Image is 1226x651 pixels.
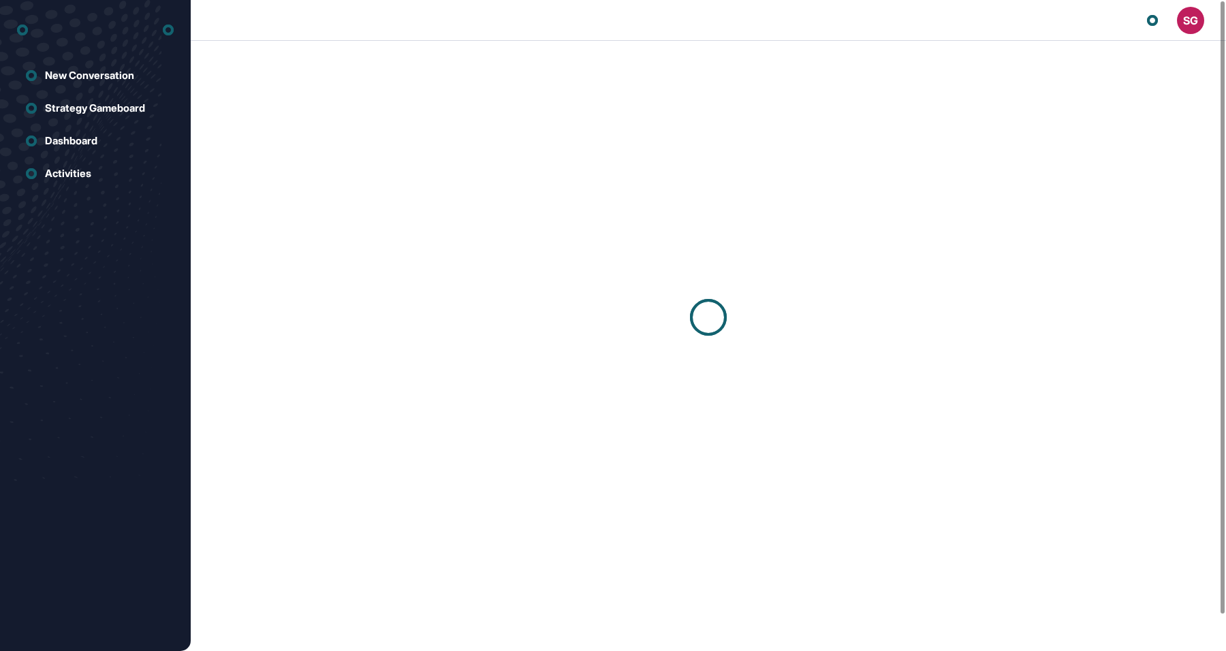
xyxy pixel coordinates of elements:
div: Strategy Gameboard [45,102,145,114]
div: New Conversation [45,69,134,82]
a: Activities [17,160,174,187]
a: New Conversation [17,62,174,89]
div: Dashboard [45,135,97,147]
button: SG [1177,7,1204,34]
div: entrapeer-logo [17,19,28,41]
div: Activities [45,168,91,180]
a: Strategy Gameboard [17,95,174,122]
a: Dashboard [17,127,174,155]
